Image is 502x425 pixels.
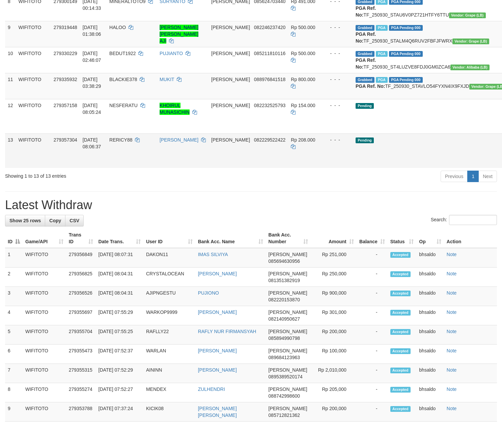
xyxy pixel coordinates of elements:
td: bhsaldo [416,306,444,325]
span: Accepted [390,329,411,335]
td: WIFITOTO [16,133,51,168]
span: Pending [356,137,374,143]
a: MUKIT [160,77,174,82]
span: Show 25 rows [9,218,41,223]
td: bhsaldo [416,364,444,383]
span: [PERSON_NAME] [269,271,307,276]
td: Rp 900,000 [311,287,356,306]
td: - [357,345,388,364]
span: [PERSON_NAME] [211,51,250,56]
span: Rp 208.000 [291,137,315,143]
span: 279319448 [54,25,77,30]
th: Amount: activate to sort column ascending [311,229,356,248]
a: [PERSON_NAME] [PERSON_NAME] AJI [160,25,198,44]
td: - [357,306,388,325]
td: 5 [5,325,23,345]
td: Rp 200,000 [311,402,356,422]
a: Note [447,329,457,334]
span: 279357304 [54,137,77,143]
td: 279355473 [66,345,96,364]
td: 10 [5,47,16,73]
span: Accepted [390,348,411,354]
span: 279330229 [54,51,77,56]
td: 279355274 [66,383,96,402]
span: Copy 082140950627 to clipboard [269,316,300,322]
a: Note [447,309,457,315]
span: [PERSON_NAME] [269,329,307,334]
td: Rp 100,000 [311,345,356,364]
span: Accepted [390,387,411,393]
td: Rp 301,000 [311,306,356,325]
span: PGA Pending [389,25,423,31]
a: Note [447,290,457,296]
td: WIFITOTO [16,99,51,133]
td: WIFITOTO [23,248,66,268]
td: 4 [5,306,23,325]
a: Note [447,252,457,257]
span: [DATE] 01:38:06 [83,25,101,37]
td: [DATE] 08:04:31 [96,287,143,306]
td: WIFITOTO [23,345,66,364]
td: [DATE] 08:04:31 [96,268,143,287]
td: 2 [5,268,23,287]
td: WIFITOTO [16,21,51,47]
td: WIFITOTO [23,325,66,345]
td: WIFITOTO [16,73,51,99]
td: 11 [5,73,16,99]
td: 1 [5,248,23,268]
a: IMAS SILVIYA [198,252,228,257]
span: RERICY88 [109,137,132,143]
span: [PERSON_NAME] [211,25,250,30]
span: HALOO [109,25,126,30]
td: - [357,248,388,268]
td: [DATE] 07:52:37 [96,345,143,364]
span: [PERSON_NAME] [269,309,307,315]
h1: Latest Withdraw [5,198,497,212]
a: PUJIONO [198,290,219,296]
td: WIFITOTO [23,306,66,325]
td: WIFITOTO [23,402,66,422]
span: Copy 085211810116 to clipboard [254,51,285,56]
span: [DATE] 08:06:37 [83,137,101,149]
span: Copy 082232525793 to clipboard [254,103,285,108]
td: MENDEX [143,383,195,402]
a: RAFLY NUR FIRMANSYAH [198,329,256,334]
td: - [357,364,388,383]
a: 1 [467,171,479,182]
span: Marked by bhsjoko [376,51,388,57]
td: bhsaldo [416,383,444,402]
span: Accepted [390,368,411,373]
span: [DATE] 08:05:24 [83,103,101,115]
span: Marked by bhsjoko [376,25,388,31]
span: [DATE] 03:38:29 [83,77,101,89]
td: - [357,287,388,306]
td: 9 [5,21,16,47]
td: AJIPNGESTU [143,287,195,306]
td: 12 [5,99,16,133]
span: BLACKIE378 [109,77,137,82]
td: Rp 205,000 [311,383,356,402]
td: 279356526 [66,287,96,306]
td: WARLAN [143,345,195,364]
td: - [357,402,388,422]
span: [PERSON_NAME] [269,367,307,373]
span: Vendor URL: https://dashboard.q2checkout.com/secure [450,65,490,70]
td: WIFITOTO [23,268,66,287]
a: ZULHENDRI [198,386,225,392]
td: Rp 200,000 [311,325,356,345]
span: Marked by bhsaldo [376,77,388,83]
span: 279357158 [54,103,77,108]
div: - - - [325,136,350,143]
td: [DATE] 07:55:25 [96,325,143,345]
td: KICIK08 [143,402,195,422]
span: [PERSON_NAME] [269,290,307,296]
span: Copy 089684123963 to clipboard [269,355,300,360]
a: KHOIRUL MUNASICHIN [160,103,190,115]
td: bhsaldo [416,345,444,364]
span: Copy 0895389520174 to clipboard [269,374,303,379]
a: [PERSON_NAME] [198,309,237,315]
td: WIFITOTO [23,364,66,383]
span: [PERSON_NAME] [269,406,307,411]
span: Copy 088976841518 to clipboard [254,77,285,82]
span: Grabbed [356,25,374,31]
